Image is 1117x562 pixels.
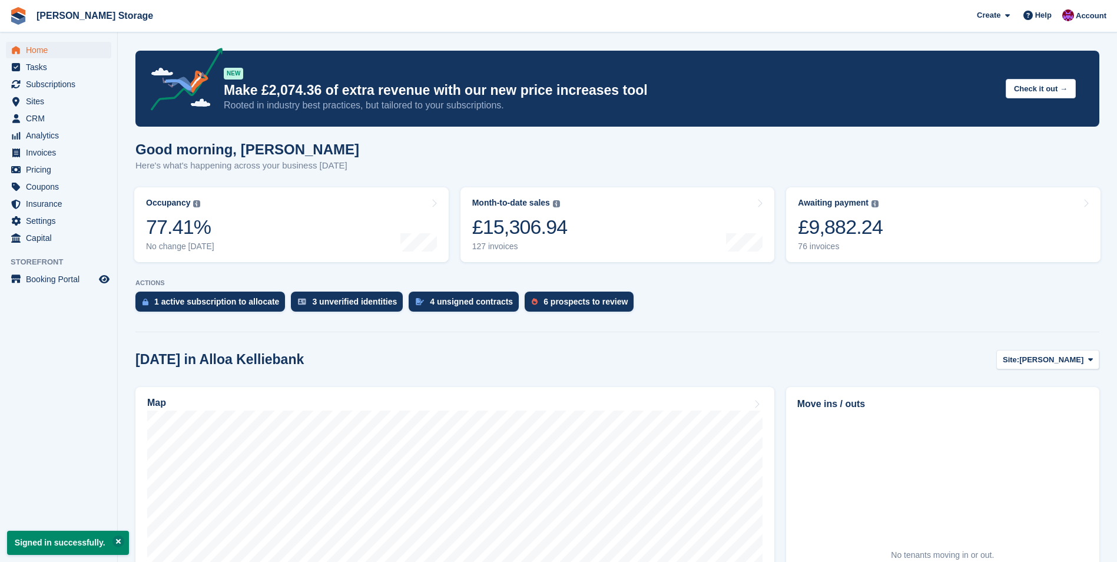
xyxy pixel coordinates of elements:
img: verify_identity-adf6edd0f0f0b5bbfe63781bf79b02c33cf7c696d77639b501bdc392416b5a36.svg [298,298,306,305]
a: menu [6,76,111,92]
span: Storefront [11,256,117,268]
a: 1 active subscription to allocate [135,292,291,318]
button: Check it out → [1006,79,1076,98]
span: Subscriptions [26,76,97,92]
div: 1 active subscription to allocate [154,297,279,306]
span: Analytics [26,127,97,144]
h1: Good morning, [PERSON_NAME] [135,141,359,157]
span: Insurance [26,196,97,212]
a: menu [6,144,111,161]
img: icon-info-grey-7440780725fd019a000dd9b08b2336e03edf1995a4989e88bcd33f0948082b44.svg [871,200,879,207]
p: Make £2,074.36 of extra revenue with our new price increases tool [224,82,996,99]
div: 77.41% [146,215,214,239]
a: menu [6,161,111,178]
h2: [DATE] in Alloa Kelliebank [135,352,304,368]
a: menu [6,127,111,144]
div: Month-to-date sales [472,198,550,208]
a: menu [6,230,111,246]
img: stora-icon-8386f47178a22dfd0bd8f6a31ec36ba5ce8667c1dd55bd0f319d3a0aa187defe.svg [9,7,27,25]
a: menu [6,110,111,127]
p: Signed in successfully. [7,531,129,555]
div: Awaiting payment [798,198,869,208]
a: 6 prospects to review [525,292,639,318]
span: [PERSON_NAME] [1019,354,1083,366]
div: 3 unverified identities [312,297,397,306]
img: icon-info-grey-7440780725fd019a000dd9b08b2336e03edf1995a4989e88bcd33f0948082b44.svg [553,200,560,207]
img: contract_signature_icon-13c848040528278c33f63329250d36e43548de30e8caae1d1a13099fd9432cc5.svg [416,298,424,305]
a: menu [6,196,111,212]
div: 76 invoices [798,242,883,252]
h2: Move ins / outs [797,397,1088,411]
div: NEW [224,68,243,80]
p: ACTIONS [135,279,1099,287]
div: 127 invoices [472,242,568,252]
span: Settings [26,213,97,229]
span: Create [977,9,1000,21]
div: Occupancy [146,198,190,208]
div: £15,306.94 [472,215,568,239]
img: Audra Whitelaw [1062,9,1074,21]
img: price-adjustments-announcement-icon-8257ccfd72463d97f412b2fc003d46551f7dbcb40ab6d574587a9cd5c0d94... [141,48,223,115]
span: Sites [26,93,97,110]
img: active_subscription_to_allocate_icon-d502201f5373d7db506a760aba3b589e785aa758c864c3986d89f69b8ff3... [142,298,148,306]
span: Coupons [26,178,97,195]
a: menu [6,59,111,75]
div: £9,882.24 [798,215,883,239]
a: menu [6,178,111,195]
p: Here's what's happening across your business [DATE] [135,159,359,173]
a: [PERSON_NAME] Storage [32,6,158,25]
span: Pricing [26,161,97,178]
a: menu [6,213,111,229]
a: Occupancy 77.41% No change [DATE] [134,187,449,262]
h2: Map [147,398,166,408]
a: menu [6,271,111,287]
span: Site: [1003,354,1019,366]
a: 4 unsigned contracts [409,292,525,318]
span: Tasks [26,59,97,75]
div: 4 unsigned contracts [430,297,513,306]
span: Capital [26,230,97,246]
span: CRM [26,110,97,127]
span: Booking Portal [26,271,97,287]
a: Awaiting payment £9,882.24 76 invoices [786,187,1101,262]
img: icon-info-grey-7440780725fd019a000dd9b08b2336e03edf1995a4989e88bcd33f0948082b44.svg [193,200,200,207]
div: 6 prospects to review [543,297,628,306]
a: Month-to-date sales £15,306.94 127 invoices [460,187,775,262]
div: No tenants moving in or out. [891,549,994,561]
p: Rooted in industry best practices, but tailored to your subscriptions. [224,99,996,112]
a: 3 unverified identities [291,292,409,318]
a: menu [6,42,111,58]
button: Site: [PERSON_NAME] [996,350,1099,369]
div: No change [DATE] [146,242,214,252]
span: Account [1076,10,1106,22]
img: prospect-51fa495bee0391a8d652442698ab0144808aea92771e9ea1ae160a38d050c398.svg [532,298,538,305]
span: Invoices [26,144,97,161]
span: Help [1035,9,1052,21]
a: menu [6,93,111,110]
span: Home [26,42,97,58]
a: Preview store [97,272,111,286]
